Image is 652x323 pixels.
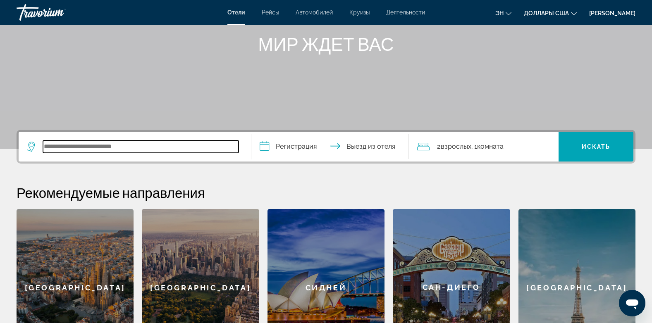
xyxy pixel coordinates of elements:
[441,142,471,150] span: Взрослых
[171,33,481,55] h1: МИР ЖДЕТ ВАС
[589,10,635,17] a: [PERSON_NAME]
[619,290,645,316] iframe: Кнопка запуска окна обмена сообщениями
[17,184,635,201] h2: Рекомендуемые направления
[409,132,559,161] button: Путешественники: 2 взрослых, 0 детей
[582,143,611,150] span: Искать
[437,142,441,150] font: 2
[19,132,633,161] div: Виджет поиска
[296,9,333,16] a: Автомобилей
[17,2,99,23] a: Травориум
[227,9,245,16] a: Отели
[386,9,425,16] a: Деятельности
[477,142,504,150] span: Комната
[262,9,279,16] a: Рейсы
[559,132,633,161] button: Искать
[495,7,511,19] button: Изменение языка
[524,10,569,17] span: Доллары США
[471,142,477,150] font: , 1
[251,132,409,161] button: Даты заезда и выезда
[524,7,577,19] button: Изменить валюту
[495,10,504,17] span: эн
[349,9,370,16] a: Круизы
